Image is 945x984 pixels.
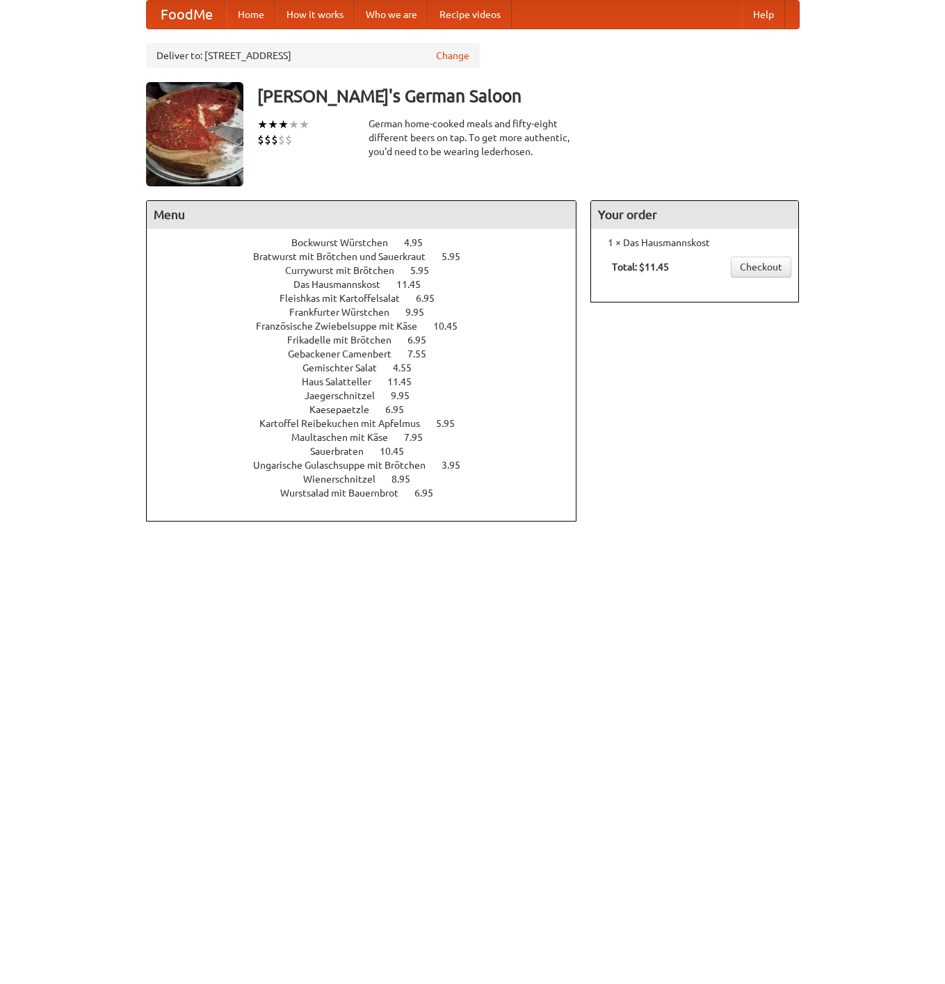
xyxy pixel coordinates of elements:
span: 8.95 [391,474,424,485]
a: Das Hausmannskost 11.45 [293,279,446,290]
li: 1 × Das Hausmannskost [598,236,791,250]
a: Frikadelle mit Brötchen 6.95 [287,334,452,346]
span: Fleishkas mit Kartoffelsalat [280,293,414,304]
span: Frankfurter Würstchen [289,307,403,318]
span: Wurstsalad mit Bauernbrot [280,487,412,499]
span: Gebackener Camenbert [288,348,405,360]
a: Wurstsalad mit Bauernbrot 6.95 [280,487,459,499]
span: 6.95 [416,293,449,304]
li: ★ [289,117,299,132]
a: Wienerschnitzel 8.95 [303,474,436,485]
li: ★ [257,117,268,132]
span: Wienerschnitzel [303,474,389,485]
a: Bockwurst Würstchen 4.95 [291,237,449,248]
a: Recipe videos [428,1,512,29]
span: 11.45 [387,376,426,387]
a: Maultaschen mit Käse 7.95 [291,432,449,443]
a: FoodMe [147,1,227,29]
span: Kartoffel Reibekuchen mit Apfelmus [259,418,434,429]
div: German home-cooked meals and fifty-eight different beers on tap. To get more authentic, you'd nee... [369,117,577,159]
a: Ungarische Gulaschsuppe mit Brötchen 3.95 [253,460,486,471]
a: Französische Zwiebelsuppe mit Käse 10.45 [256,321,483,332]
span: 11.45 [396,279,435,290]
span: Gemischter Salat [302,362,391,373]
span: 5.95 [410,265,443,276]
span: Bratwurst mit Brötchen und Sauerkraut [253,251,439,262]
span: 4.95 [404,237,437,248]
span: Ungarische Gulaschsuppe mit Brötchen [253,460,439,471]
span: Haus Salatteller [302,376,385,387]
a: Bratwurst mit Brötchen und Sauerkraut 5.95 [253,251,486,262]
a: Haus Salatteller 11.45 [302,376,437,387]
span: Jaegerschnitzel [305,390,389,401]
b: Total: $11.45 [612,261,669,273]
li: $ [264,132,271,147]
span: 7.55 [407,348,440,360]
a: Gebackener Camenbert 7.55 [288,348,452,360]
span: Französische Zwiebelsuppe mit Käse [256,321,431,332]
span: Sauerbraten [310,446,378,457]
a: Change [436,49,469,63]
span: 9.95 [391,390,423,401]
a: Gemischter Salat 4.55 [302,362,437,373]
a: How it works [275,1,355,29]
a: Sauerbraten 10.45 [310,446,430,457]
li: $ [278,132,285,147]
li: ★ [299,117,309,132]
a: Jaegerschnitzel 9.95 [305,390,435,401]
span: 7.95 [404,432,437,443]
span: Bockwurst Würstchen [291,237,402,248]
a: Home [227,1,275,29]
li: ★ [268,117,278,132]
span: 10.45 [380,446,418,457]
a: Who we are [355,1,428,29]
li: $ [257,132,264,147]
span: 10.45 [433,321,471,332]
img: angular.jpg [146,82,243,186]
a: Currywurst mit Brötchen 5.95 [285,265,455,276]
span: 6.95 [414,487,447,499]
span: 9.95 [405,307,438,318]
h3: [PERSON_NAME]'s German Saloon [257,82,800,110]
a: Checkout [731,257,791,277]
span: 3.95 [442,460,474,471]
li: $ [285,132,292,147]
span: Currywurst mit Brötchen [285,265,408,276]
span: 6.95 [385,404,418,415]
span: Das Hausmannskost [293,279,394,290]
a: Fleishkas mit Kartoffelsalat 6.95 [280,293,460,304]
a: Help [742,1,785,29]
span: Kaesepaetzle [309,404,383,415]
li: ★ [278,117,289,132]
span: 5.95 [442,251,474,262]
span: 5.95 [436,418,469,429]
h4: Your order [591,201,798,229]
div: Deliver to: [STREET_ADDRESS] [146,43,480,68]
span: Frikadelle mit Brötchen [287,334,405,346]
li: $ [271,132,278,147]
a: Frankfurter Würstchen 9.95 [289,307,450,318]
h4: Menu [147,201,576,229]
span: Maultaschen mit Käse [291,432,402,443]
a: Kartoffel Reibekuchen mit Apfelmus 5.95 [259,418,480,429]
a: Kaesepaetzle 6.95 [309,404,430,415]
span: 6.95 [407,334,440,346]
span: 4.55 [393,362,426,373]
